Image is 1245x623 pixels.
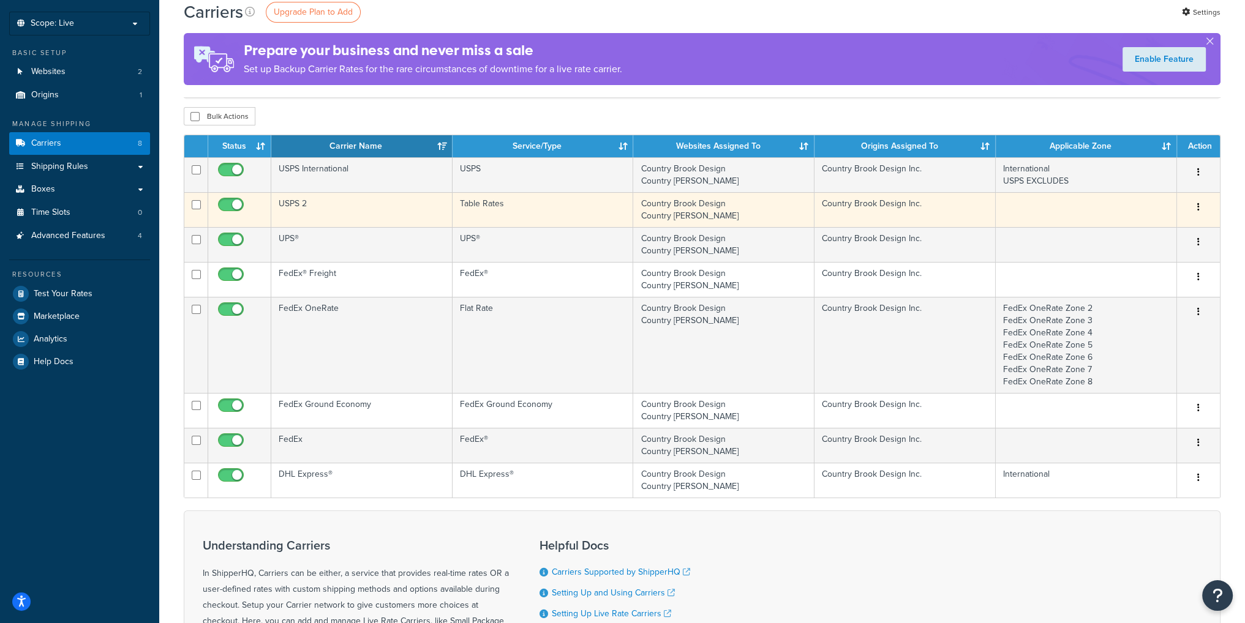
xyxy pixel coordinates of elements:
div: Manage Shipping [9,119,150,129]
a: Carriers Supported by ShipperHQ [552,565,690,578]
span: 8 [138,138,142,149]
td: Country Brook Design Country [PERSON_NAME] [633,297,814,393]
td: Flat Rate [453,297,634,393]
td: Country Brook Design Country [PERSON_NAME] [633,227,814,262]
a: Analytics [9,328,150,350]
h3: Understanding Carriers [203,539,509,552]
th: Service/Type: activate to sort column ascending [453,135,634,157]
td: Country Brook Design Inc. [814,428,996,463]
li: Carriers [9,132,150,155]
td: UPS® [453,227,634,262]
th: Action [1177,135,1220,157]
a: Origins 1 [9,84,150,106]
td: USPS [453,157,634,192]
td: DHL Express® [453,463,634,498]
td: FedEx OneRate [271,297,453,393]
td: UPS® [271,227,453,262]
td: International [996,463,1177,498]
td: FedEx [271,428,453,463]
span: Scope: Live [31,18,74,29]
span: Analytics [34,334,67,345]
span: Test Your Rates [34,289,92,299]
a: Shipping Rules [9,155,150,178]
td: Country Brook Design Inc. [814,262,996,297]
th: Applicable Zone: activate to sort column ascending [996,135,1177,157]
li: Advanced Features [9,225,150,247]
td: Country Brook Design Country [PERSON_NAME] [633,262,814,297]
a: Marketplace [9,305,150,327]
span: Carriers [31,138,61,149]
th: Origins Assigned To: activate to sort column ascending [814,135,996,157]
td: Country Brook Design Country [PERSON_NAME] [633,463,814,498]
td: FedEx® Freight [271,262,453,297]
td: FedEx® [453,428,634,463]
span: 2 [138,67,142,77]
td: Country Brook Design Country [PERSON_NAME] [633,428,814,463]
a: Advanced Features 4 [9,225,150,247]
button: Bulk Actions [184,107,255,125]
li: Origins [9,84,150,106]
a: Enable Feature [1123,47,1206,72]
td: FedEx Ground Economy [271,393,453,428]
td: Country Brook Design Inc. [814,157,996,192]
a: Carriers 8 [9,132,150,155]
td: FedEx OneRate Zone 2 FedEx OneRate Zone 3 FedEx OneRate Zone 4 FedEx OneRate Zone 5 FedEx OneRate... [996,297,1177,393]
a: Websites 2 [9,61,150,83]
button: Open Resource Center [1202,580,1233,611]
span: Shipping Rules [31,162,88,172]
td: Country Brook Design Country [PERSON_NAME] [633,393,814,428]
td: Country Brook Design Inc. [814,192,996,227]
td: Country Brook Design Country [PERSON_NAME] [633,192,814,227]
td: USPS International [271,157,453,192]
td: FedEx Ground Economy [453,393,634,428]
td: Table Rates [453,192,634,227]
td: FedEx® [453,262,634,297]
td: Country Brook Design Inc. [814,227,996,262]
span: 0 [138,207,142,218]
span: Origins [31,90,59,100]
th: Websites Assigned To: activate to sort column ascending [633,135,814,157]
li: Time Slots [9,201,150,224]
h3: Helpful Docs [540,539,699,552]
span: 4 [138,231,142,241]
th: Status: activate to sort column ascending [208,135,271,157]
span: Advanced Features [31,231,105,241]
th: Carrier Name: activate to sort column ascending [271,135,453,157]
td: Country Brook Design Inc. [814,297,996,393]
span: Help Docs [34,357,73,367]
a: Time Slots 0 [9,201,150,224]
span: Boxes [31,184,55,195]
span: Marketplace [34,311,80,322]
a: Upgrade Plan to Add [266,2,361,23]
li: Websites [9,61,150,83]
span: Websites [31,67,66,77]
a: Boxes [9,178,150,201]
img: ad-rules-rateshop-fe6ec290ccb7230408bd80ed9643f0289d75e0ffd9eb532fc0e269fcd187b520.png [184,33,244,85]
td: Country Brook Design Inc. [814,463,996,498]
td: Country Brook Design Country [PERSON_NAME] [633,157,814,192]
td: International USPS EXCLUDES [996,157,1177,192]
td: USPS 2 [271,192,453,227]
td: DHL Express® [271,463,453,498]
a: Setting Up and Using Carriers [552,586,675,599]
td: Country Brook Design Inc. [814,393,996,428]
span: 1 [140,90,142,100]
span: Time Slots [31,207,70,218]
span: Upgrade Plan to Add [274,6,353,18]
a: Test Your Rates [9,283,150,305]
a: Settings [1182,4,1221,21]
a: Setting Up Live Rate Carriers [552,607,671,620]
div: Resources [9,269,150,280]
p: Set up Backup Carrier Rates for the rare circumstances of downtime for a live rate carrier. [244,61,622,78]
a: Help Docs [9,351,150,373]
div: Basic Setup [9,48,150,58]
h4: Prepare your business and never miss a sale [244,40,622,61]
